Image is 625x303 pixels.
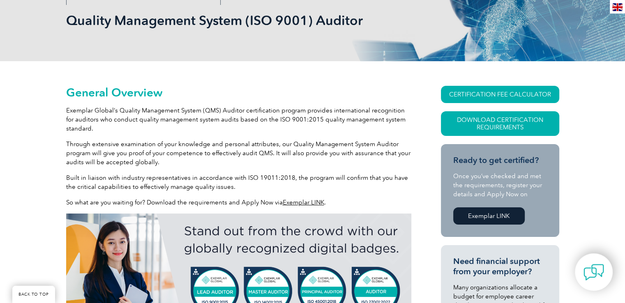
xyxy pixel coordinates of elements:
h1: Quality Management System (ISO 9001) Auditor [66,12,382,28]
p: So what are you waiting for? Download the requirements and Apply Now via . [66,198,411,207]
a: CERTIFICATION FEE CALCULATOR [441,86,559,103]
h3: Ready to get certified? [453,155,547,165]
h3: Need financial support from your employer? [453,256,547,277]
p: Exemplar Global’s Quality Management System (QMS) Auditor certification program provides internat... [66,106,411,133]
a: Exemplar LINK [453,207,525,225]
a: Download Certification Requirements [441,111,559,136]
a: Exemplar LINK [283,199,324,206]
p: Through extensive examination of your knowledge and personal attributes, our Quality Management S... [66,140,411,167]
a: BACK TO TOP [12,286,55,303]
p: Built in liaison with industry representatives in accordance with ISO 19011:2018, the program wil... [66,173,411,191]
img: en [612,3,623,11]
p: Once you’ve checked and met the requirements, register your details and Apply Now on [453,172,547,199]
img: contact-chat.png [583,262,604,282]
h2: General Overview [66,86,411,99]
